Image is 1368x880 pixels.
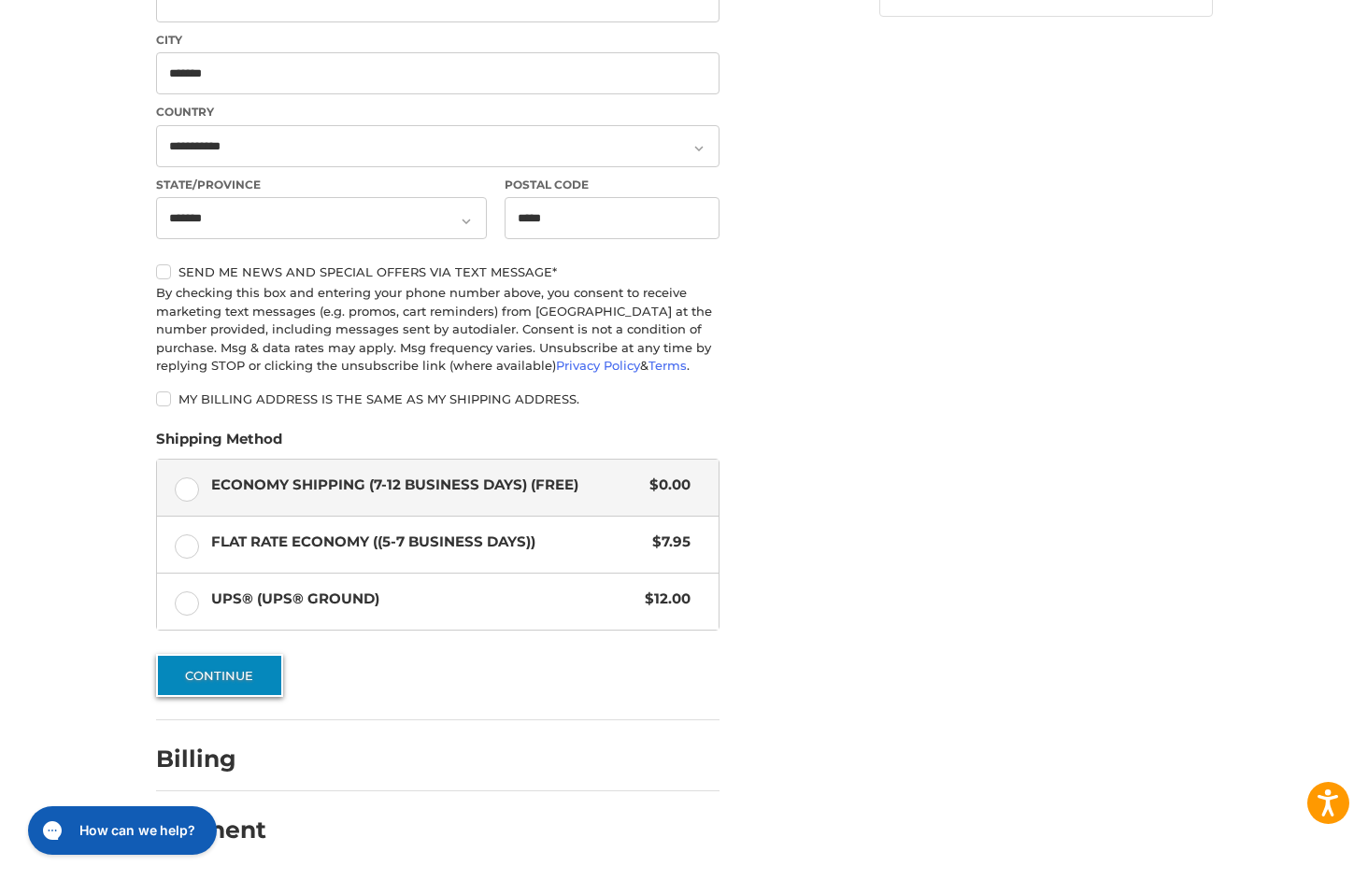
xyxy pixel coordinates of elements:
label: State/Province [156,177,487,193]
span: $12.00 [636,589,691,610]
legend: Shipping Method [156,429,282,459]
div: By checking this box and entering your phone number above, you consent to receive marketing text ... [156,284,720,376]
span: Flat Rate Economy ((5-7 Business Days)) [211,532,644,553]
iframe: Gorgias live chat messenger [19,800,222,861]
span: UPS® (UPS® Ground) [211,589,636,610]
label: My billing address is the same as my shipping address. [156,391,720,406]
a: Privacy Policy [556,358,640,373]
label: Postal Code [505,177,720,193]
span: $0.00 [641,475,691,496]
a: Terms [648,358,687,373]
span: $7.95 [644,532,691,553]
label: City [156,32,720,49]
label: Send me news and special offers via text message* [156,264,720,279]
h2: Billing [156,745,265,774]
label: Country [156,104,720,121]
button: Continue [156,654,283,697]
span: Economy Shipping (7-12 Business Days) (Free) [211,475,641,496]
